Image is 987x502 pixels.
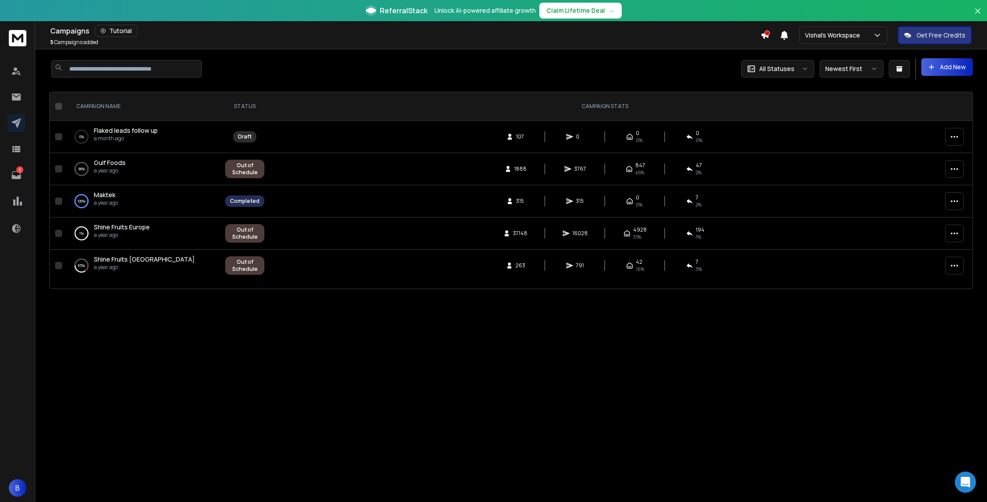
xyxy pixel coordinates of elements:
[636,137,642,144] span: 0%
[94,264,195,271] p: a year ago
[636,130,639,137] span: 0
[696,201,701,208] span: 2 %
[94,199,118,206] p: a year ago
[955,472,976,493] div: Open Intercom Messenger
[636,194,639,201] span: 0
[94,232,150,239] p: a year ago
[636,201,642,208] span: 0%
[66,185,220,217] td: 100%Makteka year ago
[635,162,645,169] span: 847
[609,6,615,15] span: →
[633,226,647,233] span: 4928
[539,3,622,19] button: Claim Lifetime Deal→
[50,38,53,46] span: 5
[94,255,195,263] span: Shine Fruits [GEOGRAPHIC_DATA]
[230,258,260,273] div: Out of Schedule
[230,198,260,205] div: Completed
[696,162,702,169] span: 47
[820,60,883,78] button: Newest First
[94,167,126,174] p: a year ago
[636,266,644,273] span: 16 %
[516,198,525,205] span: 315
[50,25,761,37] div: Campaigns
[270,92,940,121] th: CAMPAIGN STATS
[230,226,260,240] div: Out of Schedule
[9,479,26,497] button: B
[66,153,220,185] td: 99%Gulf Foodsa year ago
[696,137,702,144] span: 0%
[66,121,220,153] td: 0%Flaked leads follow upa month ago
[94,158,126,167] a: Gulf Foods
[576,262,585,269] span: 791
[696,194,698,201] span: 7
[513,230,527,237] span: 37148
[94,126,158,135] span: Flaked leads follow up
[696,266,702,273] span: 3 %
[759,64,794,73] p: All Statuses
[94,223,150,232] a: Shine Fruits Europe
[696,169,701,176] span: 2 %
[805,31,864,40] p: Vishal's Workspace
[79,132,84,141] p: 0 %
[94,135,158,142] p: a month ago
[66,92,220,121] th: CAMPAIGN NAME
[230,162,260,176] div: Out of Schedule
[434,6,536,15] p: Unlock AI-powered affiliate growth
[636,258,642,266] span: 42
[514,165,527,172] span: 1888
[972,5,983,26] button: Close banner
[635,169,644,176] span: 45 %
[220,92,270,121] th: STATUS
[574,165,586,172] span: 3767
[7,166,25,184] a: 2
[516,133,525,140] span: 107
[95,25,137,37] button: Tutorial
[576,198,585,205] span: 315
[94,191,115,199] a: Maktek
[576,133,585,140] span: 0
[696,130,699,137] span: 0
[78,165,85,173] p: 99 %
[79,229,84,238] p: 1 %
[916,31,965,40] p: Get Free Credits
[516,262,525,269] span: 263
[50,39,98,46] p: Campaigns added
[380,5,427,16] span: ReferralStack
[696,226,705,233] span: 194
[572,230,588,237] span: 16028
[921,58,973,76] button: Add New
[78,197,85,206] p: 100 %
[78,261,85,270] p: 65 %
[94,126,158,135] a: Flaked leads follow up
[94,255,195,264] a: Shine Fruits [GEOGRAPHIC_DATA]
[696,258,698,266] span: 7
[898,26,972,44] button: Get Free Credits
[238,133,252,140] div: Draft
[16,166,23,173] p: 2
[66,250,220,282] td: 65%Shine Fruits [GEOGRAPHIC_DATA]a year ago
[696,233,701,240] span: 1 %
[633,233,641,240] span: 31 %
[66,217,220,250] td: 1%Shine Fruits Europea year ago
